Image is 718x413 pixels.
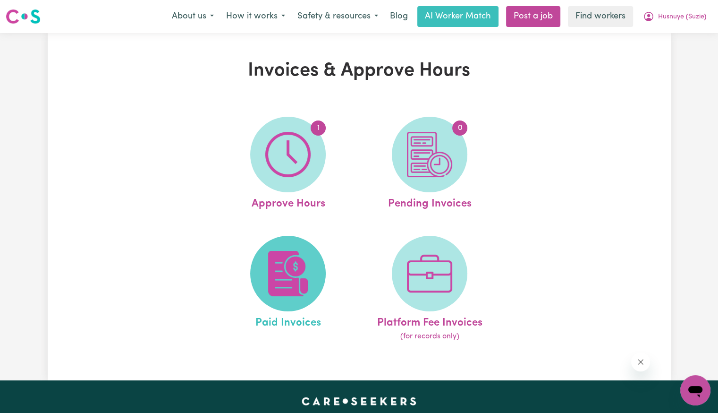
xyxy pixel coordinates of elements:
[680,375,710,405] iframe: Button to launch messaging window
[302,397,416,405] a: Careseekers home page
[362,117,498,212] a: Pending Invoices
[220,7,291,26] button: How it works
[220,117,356,212] a: Approve Hours
[506,6,560,27] a: Post a job
[631,353,650,371] iframe: Close message
[220,236,356,343] a: Paid Invoices
[6,7,57,14] span: Need any help?
[417,6,498,27] a: AI Worker Match
[251,192,325,212] span: Approve Hours
[157,60,561,82] h1: Invoices & Approve Hours
[568,6,633,27] a: Find workers
[166,7,220,26] button: About us
[384,6,414,27] a: Blog
[6,6,41,27] a: Careseekers logo
[311,120,326,136] span: 1
[637,7,712,26] button: My Account
[388,192,472,212] span: Pending Invoices
[255,311,321,331] span: Paid Invoices
[6,8,41,25] img: Careseekers logo
[291,7,384,26] button: Safety & resources
[362,236,498,343] a: Platform Fee Invoices(for records only)
[400,331,459,342] span: (for records only)
[658,12,706,22] span: Husnuye (Suzie)
[377,311,482,331] span: Platform Fee Invoices
[452,120,467,136] span: 0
